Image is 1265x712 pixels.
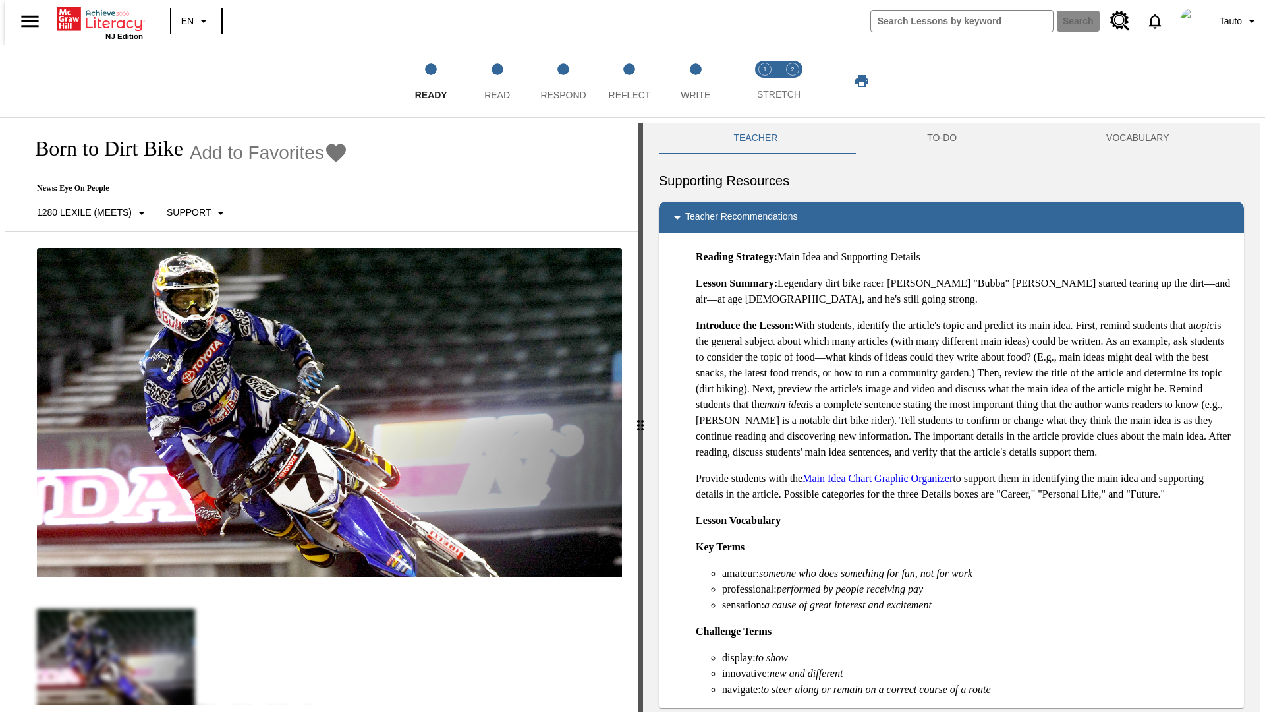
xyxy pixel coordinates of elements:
button: Language: EN, Select a language [175,9,217,33]
em: main idea [764,399,806,410]
strong: Reading Strategy: [696,251,777,262]
button: Ready step 1 of 5 [393,45,469,117]
p: With students, identify the article's topic and predict its main idea. First, remind students tha... [696,318,1233,460]
button: Stretch Read step 1 of 2 [746,45,784,117]
input: search field [871,11,1053,32]
div: reading [5,123,638,705]
text: 1 [763,66,766,73]
h1: Born to Dirt Bike [21,136,183,161]
button: VOCABULARY [1032,123,1244,154]
button: Profile/Settings [1214,9,1265,33]
p: Legendary dirt bike racer [PERSON_NAME] "Bubba" [PERSON_NAME] started tearing up the dirt—and air... [696,276,1233,307]
p: Support [167,206,211,220]
span: Tauto [1220,15,1242,28]
li: professional: [722,581,1233,597]
li: navigate: [722,682,1233,697]
button: TO-DO [853,123,1032,154]
p: Main Idea and Supporting Details [696,249,1233,265]
em: to steer along or remain on a correct course of a route [761,684,991,695]
button: Print [841,69,883,93]
span: Add to Favorites [190,142,324,163]
button: Add to Favorites - Born to Dirt Bike [190,141,348,164]
li: innovative: [722,666,1233,682]
a: Notifications [1138,4,1172,38]
button: Reflect step 4 of 5 [591,45,667,117]
button: Select a new avatar [1172,4,1214,38]
a: Resource Center, Will open in new tab [1102,3,1138,39]
span: STRETCH [757,89,801,100]
text: 2 [791,66,794,73]
strong: Introduce the Lesson: [696,320,794,331]
em: a cause of great interest and excitement [764,599,932,610]
button: Write step 5 of 5 [658,45,734,117]
img: Avatar [1180,8,1206,34]
a: Main Idea Chart Graphic Organizer [802,473,953,484]
button: Read step 2 of 5 [459,45,535,117]
li: display: [722,650,1233,666]
strong: Lesson Summary: [696,278,777,289]
em: to show [756,652,788,663]
button: Stretch Respond step 2 of 2 [773,45,812,117]
button: Scaffolds, Support [161,201,234,225]
em: performed by people receiving pay [777,583,923,595]
p: 1280 Lexile (Meets) [37,206,132,220]
span: Write [681,90,710,100]
span: Reflect [609,90,651,100]
span: NJ Edition [105,32,143,40]
div: Home [57,5,143,40]
p: Teacher Recommendations [685,210,797,225]
em: new and different [770,668,843,679]
img: Motocross racer James Stewart flies through the air on his dirt bike. [37,248,622,578]
span: Read [484,90,510,100]
div: Press Enter or Spacebar and then press right and left arrow keys to move the slider [638,123,643,712]
button: Respond step 3 of 5 [525,45,602,117]
em: someone who does something for fun, not for work [759,568,972,579]
div: activity [643,123,1260,712]
p: Provide students with the to support them in identifying the main idea and supporting details in ... [696,471,1233,502]
span: Ready [415,90,447,100]
li: amateur: [722,566,1233,581]
div: Teacher Recommendations [659,202,1244,233]
button: Select Lexile, 1280 Lexile (Meets) [32,201,155,225]
p: News: Eye On People [21,183,348,193]
span: EN [181,15,194,28]
strong: Key Terms [696,541,745,552]
strong: Challenge Terms [696,626,772,637]
strong: Lesson Vocabulary [696,515,781,526]
button: Open side menu [11,2,49,41]
span: Respond [540,90,586,100]
li: sensation: [722,597,1233,613]
div: Instructional Panel Tabs [659,123,1244,154]
button: Teacher [659,123,853,154]
h6: Supporting Resources [659,170,1244,191]
em: topic [1193,320,1214,331]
